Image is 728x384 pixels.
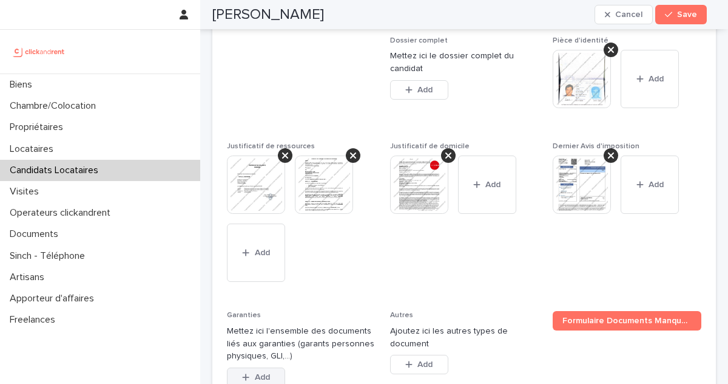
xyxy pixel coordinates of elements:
[227,224,285,282] button: Add
[417,86,433,94] span: Add
[5,272,54,283] p: Artisans
[562,317,692,325] span: Formulaire Documents Manquants
[255,249,270,257] span: Add
[621,156,679,214] button: Add
[615,10,642,19] span: Cancel
[649,75,664,83] span: Add
[5,228,68,240] p: Documents
[553,37,608,44] span: Pièce d'identité
[227,325,376,363] p: Mettez ici l'ensemble des documents liés aux garanties (garants personnes physiques, GLI,...)
[390,143,470,150] span: Justificatif de domicile
[255,373,270,382] span: Add
[390,37,448,44] span: Dossier complet
[5,250,95,262] p: Sinch - Téléphone
[553,143,639,150] span: Dernier Avis d'imposition
[458,156,516,214] button: Add
[212,6,324,24] h2: [PERSON_NAME]
[227,143,315,150] span: Justificatif de ressources
[649,180,664,189] span: Add
[5,79,42,91] p: Biens
[390,312,413,319] span: Autres
[417,360,433,369] span: Add
[390,325,539,351] p: Ajoutez ici les autres types de document
[5,207,120,219] p: Operateurs clickandrent
[677,10,697,19] span: Save
[5,186,49,197] p: Visites
[5,293,104,304] p: Apporteur d'affaires
[390,80,448,100] button: Add
[553,311,701,331] a: Formulaire Documents Manquants
[390,50,539,75] p: Mettez ici le dossier complet du candidat
[485,180,500,189] span: Add
[5,122,73,133] p: Propriétaires
[5,165,108,176] p: Candidats Locataires
[227,312,261,319] span: Garanties
[5,314,65,326] p: Freelances
[655,5,707,24] button: Save
[595,5,653,24] button: Cancel
[5,100,106,112] p: Chambre/Colocation
[10,39,69,64] img: UCB0brd3T0yccxBKYDjQ
[5,143,63,155] p: Locataires
[390,355,448,374] button: Add
[621,50,679,108] button: Add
